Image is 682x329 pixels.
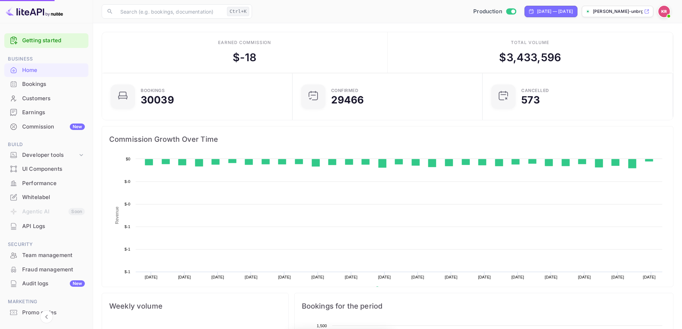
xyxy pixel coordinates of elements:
a: Bookings [4,77,88,91]
div: UI Components [4,162,88,176]
text: [DATE] [578,275,591,279]
text: [DATE] [378,275,391,279]
text: [DATE] [211,275,224,279]
div: Bookings [22,80,85,88]
p: [PERSON_NAME]-unbrg.[PERSON_NAME]... [593,8,643,15]
span: Weekly volume [109,300,281,312]
text: [DATE] [511,275,524,279]
div: 573 [521,95,540,105]
text: $-0 [125,179,130,184]
div: 30039 [141,95,174,105]
div: Customers [22,95,85,103]
text: [DATE] [278,275,291,279]
span: Business [4,55,88,63]
div: CANCELLED [521,88,549,93]
div: $ -18 [233,49,257,66]
div: Audit logs [22,280,85,288]
div: Total volume [511,39,549,46]
div: Commission [22,123,85,131]
text: Revenue [115,207,120,224]
div: Fraud management [4,263,88,277]
button: Collapse navigation [40,310,53,323]
span: Commission Growth Over Time [109,134,666,145]
text: 1,500 [316,324,327,328]
a: Team management [4,248,88,262]
a: UI Components [4,162,88,175]
span: Security [4,241,88,248]
span: Bookings for the period [302,300,666,312]
text: [DATE] [178,275,191,279]
div: Developer tools [4,149,88,161]
img: LiteAPI logo [6,6,63,17]
div: Bookings [141,88,165,93]
text: $-1 [125,224,130,229]
div: New [70,124,85,130]
div: API Logs [22,222,85,231]
input: Search (e.g. bookings, documentation) [116,4,224,19]
div: UI Components [22,165,85,173]
text: [DATE] [411,275,424,279]
a: API Logs [4,219,88,233]
text: [DATE] [345,275,358,279]
img: Kobus Roux [658,6,670,17]
div: [DATE] — [DATE] [537,8,573,15]
a: Home [4,63,88,77]
text: [DATE] [478,275,491,279]
text: [DATE] [245,275,258,279]
div: Audit logsNew [4,277,88,291]
text: $-1 [125,247,130,251]
div: CommissionNew [4,120,88,134]
div: Home [22,66,85,74]
div: Switch to Sandbox mode [470,8,519,16]
text: [DATE] [311,275,324,279]
div: Earnings [22,108,85,117]
div: Earnings [4,106,88,120]
a: Getting started [22,37,85,45]
a: Fraud management [4,263,88,276]
a: CommissionNew [4,120,88,133]
text: $-1 [125,270,130,274]
div: Performance [22,179,85,188]
text: [DATE] [145,275,158,279]
div: Team management [22,251,85,260]
text: [DATE] [445,275,458,279]
div: Promo codes [22,309,85,317]
a: Audit logsNew [4,277,88,290]
div: Earned commission [218,39,271,46]
div: $ 3,433,596 [499,49,561,66]
div: Fraud management [22,266,85,274]
div: New [70,280,85,287]
text: Revenue [382,286,400,291]
div: Developer tools [22,151,78,159]
text: [DATE] [643,275,656,279]
a: Customers [4,92,88,105]
text: [DATE] [611,275,624,279]
div: Whitelabel [22,193,85,202]
a: Earnings [4,106,88,119]
a: Promo codes [4,306,88,319]
span: Production [473,8,502,16]
div: Confirmed [331,88,359,93]
span: Marketing [4,298,88,306]
div: 29466 [331,95,364,105]
div: Customers [4,92,88,106]
span: Build [4,141,88,149]
text: [DATE] [545,275,558,279]
a: Whitelabel [4,190,88,204]
div: Promo codes [4,306,88,320]
text: $-0 [125,202,130,206]
text: $0 [126,157,130,161]
a: Performance [4,176,88,190]
div: Ctrl+K [227,7,249,16]
div: Getting started [4,33,88,48]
